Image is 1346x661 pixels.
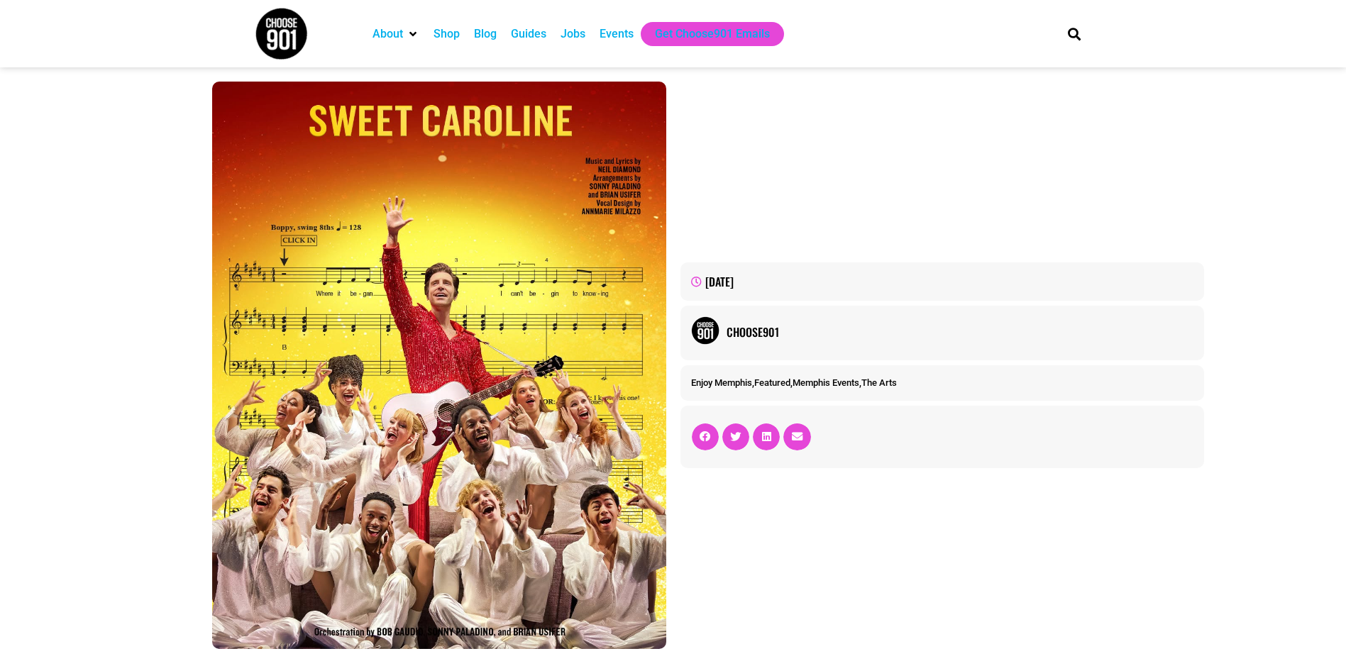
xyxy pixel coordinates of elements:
[705,273,734,290] time: [DATE]
[655,26,770,43] a: Get Choose901 Emails
[793,377,859,388] a: Memphis Events
[754,377,790,388] a: Featured
[511,26,546,43] a: Guides
[691,377,897,388] span: , , ,
[722,423,749,450] div: Share on twitter
[600,26,634,43] a: Events
[783,423,810,450] div: Share on email
[727,323,1194,340] a: Choose901
[1062,22,1086,45] div: Search
[561,26,585,43] a: Jobs
[434,26,460,43] a: Shop
[365,22,1044,46] nav: Main nav
[365,22,426,46] div: About
[474,26,497,43] a: Blog
[861,377,897,388] a: The Arts
[753,423,780,450] div: Share on linkedin
[691,377,752,388] a: Enjoy Memphis
[373,26,403,43] a: About
[692,423,719,450] div: Share on facebook
[691,316,719,345] img: Picture of Choose901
